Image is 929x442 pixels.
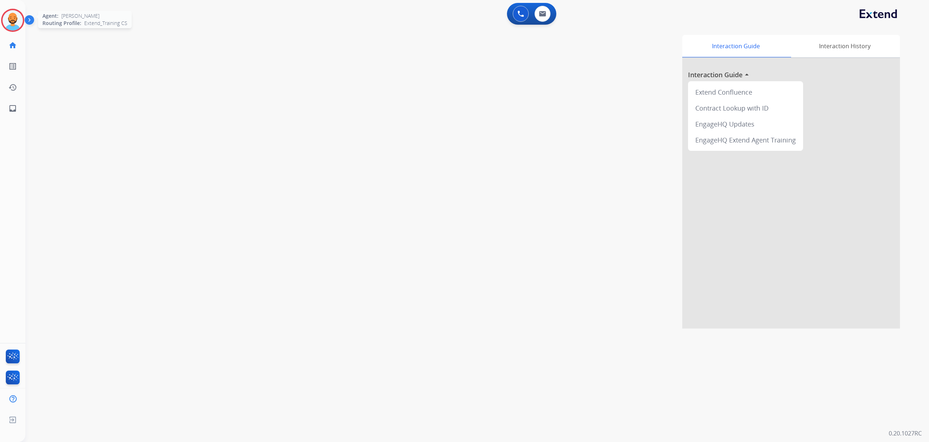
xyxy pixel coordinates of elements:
[84,20,127,27] span: Extend_Training CS
[8,41,17,50] mat-icon: home
[61,12,99,20] span: [PERSON_NAME]
[682,35,789,57] div: Interaction Guide
[889,429,922,438] p: 0.20.1027RC
[42,20,81,27] span: Routing Profile:
[3,10,23,30] img: avatar
[8,104,17,113] mat-icon: inbox
[691,100,800,116] div: Contract Lookup with ID
[691,84,800,100] div: Extend Confluence
[691,132,800,148] div: EngageHQ Extend Agent Training
[8,62,17,71] mat-icon: list_alt
[42,12,58,20] span: Agent:
[691,116,800,132] div: EngageHQ Updates
[8,83,17,92] mat-icon: history
[789,35,900,57] div: Interaction History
